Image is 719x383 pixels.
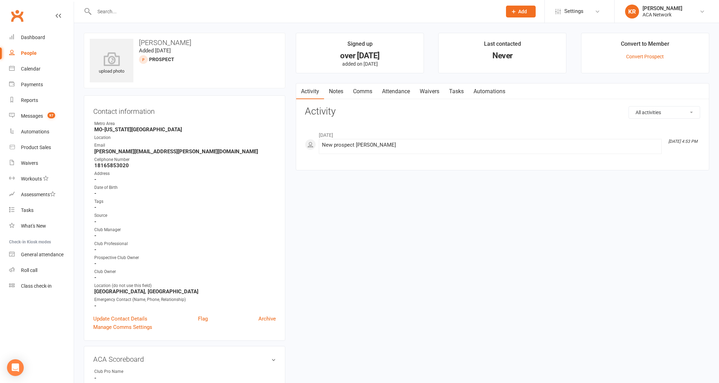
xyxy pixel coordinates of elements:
[149,57,174,62] snap: prospect
[21,129,49,134] div: Automations
[93,355,276,363] h3: ACA Scoreboard
[94,148,276,155] strong: [PERSON_NAME][EMAIL_ADDRESS][PERSON_NAME][DOMAIN_NAME]
[444,83,469,100] a: Tasks
[94,260,276,267] strong: -
[94,219,276,225] strong: -
[94,227,276,233] div: Club Manager
[21,160,38,166] div: Waivers
[302,61,417,67] p: added on [DATE]
[21,82,43,87] div: Payments
[94,296,276,303] div: Emergency Contact (Name, Phone, Relationship)
[94,255,276,261] div: Prospective Club Owner
[21,97,38,103] div: Reports
[94,134,276,141] div: Location
[94,233,276,239] strong: -
[94,246,276,253] strong: -
[94,162,276,169] strong: 18165853020
[8,7,26,24] a: Clubworx
[506,6,536,17] button: Add
[94,288,276,295] strong: [GEOGRAPHIC_DATA], [GEOGRAPHIC_DATA]
[90,39,279,46] h3: [PERSON_NAME]
[9,124,74,140] a: Automations
[445,52,560,59] div: Never
[21,35,45,40] div: Dashboard
[305,106,700,117] h3: Activity
[90,52,133,75] div: upload photo
[626,54,664,59] a: Convert Prospect
[21,176,42,182] div: Workouts
[198,315,208,323] a: Flag
[324,83,348,100] a: Notes
[9,30,74,45] a: Dashboard
[94,184,276,191] div: Date of Birth
[643,12,682,18] div: ACA Network
[94,274,276,281] strong: -
[625,5,639,19] div: KR
[518,9,527,14] span: Add
[9,108,74,124] a: Messages 97
[21,223,46,229] div: What's New
[305,128,700,139] li: [DATE]
[564,3,584,19] span: Settings
[9,93,74,108] a: Reports
[9,218,74,234] a: What's New
[348,83,377,100] a: Comms
[9,77,74,93] a: Payments
[668,139,697,144] i: [DATE] 4:53 PM
[21,145,51,150] div: Product Sales
[21,207,34,213] div: Tasks
[47,112,55,118] span: 97
[9,187,74,202] a: Assessments
[21,192,56,197] div: Assessments
[9,155,74,171] a: Waivers
[94,282,276,289] div: Location (do not use this field)
[258,315,276,323] a: Archive
[21,113,43,119] div: Messages
[94,303,276,309] strong: -
[94,190,276,197] strong: -
[94,268,276,275] div: Club Owner
[9,202,74,218] a: Tasks
[484,39,521,52] div: Last contacted
[94,120,276,127] div: Metro Area
[21,66,41,72] div: Calendar
[93,315,147,323] a: Update Contact Details
[94,142,276,149] div: Email
[9,263,74,278] a: Roll call
[9,171,74,187] a: Workouts
[21,50,37,56] div: People
[94,241,276,247] div: Club Professional
[9,247,74,263] a: General attendance kiosk mode
[93,323,152,331] a: Manage Comms Settings
[415,83,444,100] a: Waivers
[94,198,276,205] div: Tags
[7,359,24,376] div: Open Intercom Messenger
[92,7,497,16] input: Search...
[21,267,37,273] div: Roll call
[302,52,417,59] div: over [DATE]
[94,170,276,177] div: Address
[9,61,74,77] a: Calendar
[94,176,276,183] strong: -
[94,368,152,375] div: Club Pro Name
[643,5,682,12] div: [PERSON_NAME]
[139,47,171,54] time: Added [DATE]
[347,39,373,52] div: Signed up
[93,105,276,115] h3: Contact information
[377,83,415,100] a: Attendance
[21,283,52,289] div: Class check-in
[94,156,276,163] div: Cellphone Number
[94,375,276,381] strong: -
[9,45,74,61] a: People
[9,140,74,155] a: Product Sales
[94,204,276,211] strong: -
[94,126,276,133] strong: MO-[US_STATE][GEOGRAPHIC_DATA]
[621,39,669,52] div: Convert to Member
[21,252,64,257] div: General attendance
[94,212,276,219] div: Source
[296,83,324,100] a: Activity
[469,83,510,100] a: Automations
[322,142,659,148] div: New prospect [PERSON_NAME]
[9,278,74,294] a: Class kiosk mode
